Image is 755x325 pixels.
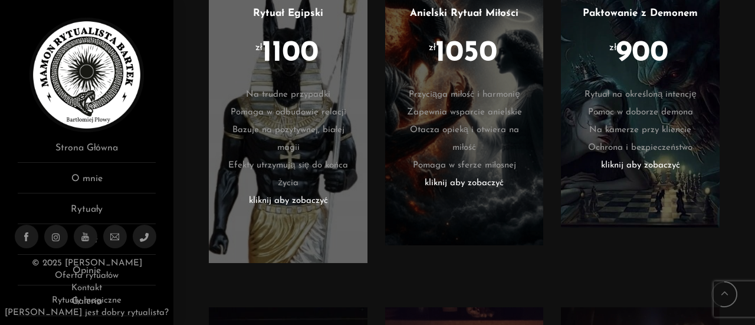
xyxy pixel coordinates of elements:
span: 1050 [435,39,497,68]
a: Paktowanie z Demonem [583,8,698,18]
a: Rytuały magiczne [52,296,122,305]
li: Otacza opieką i otwiera na miłość [403,122,526,157]
li: Pomaga w sferze miłosnej [403,157,526,175]
li: Ochrona i bezpieczeństwo [579,139,702,157]
a: O mnie [18,172,156,193]
a: Kontakt [71,284,102,293]
li: Pomoc w doborze demona [579,104,702,122]
sup: zł [609,42,616,52]
img: Rytualista Bartek [29,18,144,132]
sup: zł [255,42,262,52]
a: Oferta rytuałów [55,271,119,280]
li: Efekty utrzymują się do końca życia [226,157,350,192]
li: Na kamerze przy kliencie [579,122,702,139]
li: Przyciąga miłość i harmonię [403,86,526,104]
span: 900 [616,39,668,68]
a: [PERSON_NAME] jest dobry rytualista? [5,308,169,317]
span: 1100 [262,39,319,68]
a: Rytuały [18,202,156,224]
li: Pomaga w odbudowie relacji [226,104,350,122]
li: kliknij aby zobaczyć [226,192,350,210]
li: Na trudne przypadki [226,86,350,104]
li: Rytuał na określoną intencję [579,86,702,104]
li: kliknij aby zobaczyć [579,157,702,175]
a: Rytuał Egipski [253,8,323,18]
sup: zł [429,42,436,52]
li: Zapewnia wsparcie anielskie [403,104,526,122]
li: kliknij aby zobaczyć [403,175,526,192]
a: Anielski Rytuał Miłości [410,8,518,18]
a: Strona Główna [18,141,156,163]
li: Bazuje na pozytywnej, białej magii [226,122,350,157]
